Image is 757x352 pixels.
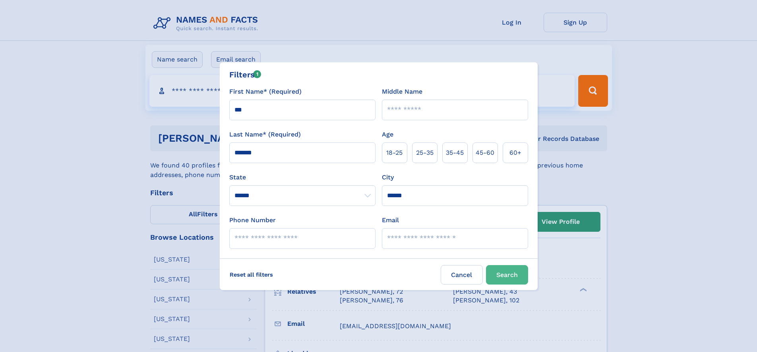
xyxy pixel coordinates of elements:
[382,215,399,225] label: Email
[229,87,302,96] label: First Name* (Required)
[229,130,301,139] label: Last Name* (Required)
[441,265,483,285] label: Cancel
[416,148,434,158] span: 25‑35
[486,265,528,285] button: Search
[386,148,403,158] span: 18‑25
[382,87,422,96] label: Middle Name
[509,148,521,158] span: 60+
[229,69,261,81] div: Filters
[229,173,376,182] label: State
[382,173,394,182] label: City
[476,148,494,158] span: 45‑60
[229,215,276,225] label: Phone Number
[225,265,278,284] label: Reset all filters
[446,148,464,158] span: 35‑45
[382,130,393,139] label: Age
